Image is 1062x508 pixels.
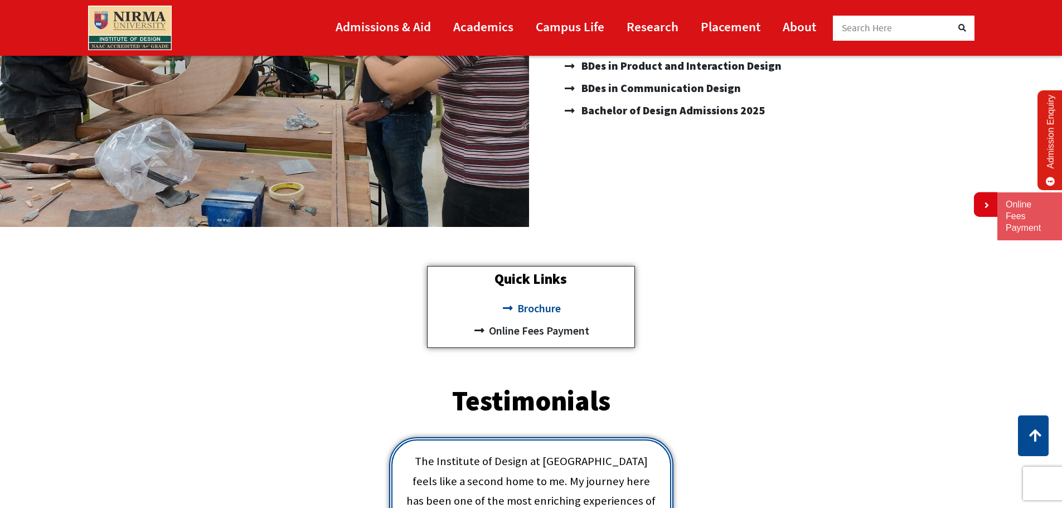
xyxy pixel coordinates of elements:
span: Search Here [842,22,893,34]
a: About [783,14,816,39]
h2: Testimonials [378,387,685,415]
img: main_logo [88,6,172,50]
a: Placement [701,14,760,39]
h2: Quick Links [433,272,629,286]
span: Bachelor of Design Admissions 2025 [579,99,765,122]
a: Research [627,14,678,39]
span: BDes in Product and Interaction Design [579,55,782,77]
span: Online Fees Payment [486,320,589,342]
a: Online Fees Payment [1006,199,1054,234]
a: Online Fees Payment [433,320,629,342]
a: Brochure [433,297,629,320]
a: Campus Life [536,14,604,39]
span: Brochure [515,297,561,320]
a: Academics [453,14,513,39]
a: BDes in Product and Interaction Design [565,55,1051,77]
a: BDes in Communication Design [565,77,1051,99]
a: Admissions & Aid [336,14,431,39]
span: BDes in Communication Design [579,77,741,99]
a: Bachelor of Design Admissions 2025 [565,99,1051,122]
